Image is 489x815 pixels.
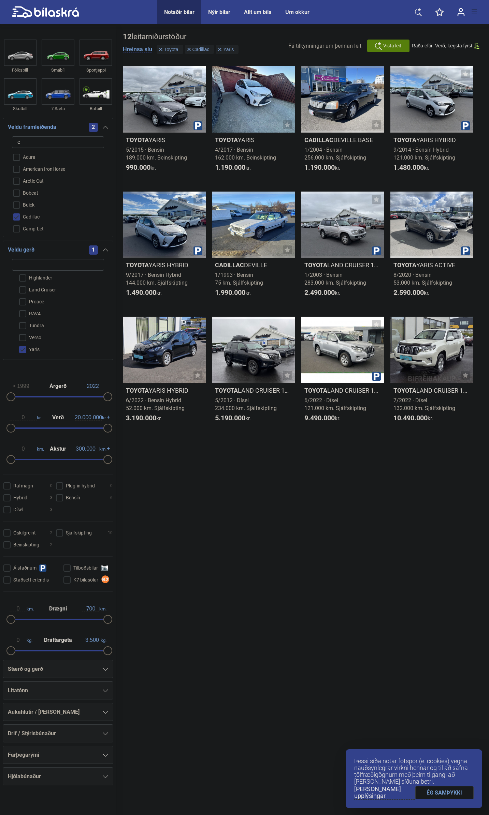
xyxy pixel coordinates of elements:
[304,397,366,411] span: 6/2022 · Dísel 121.000 km. Sjálfskipting
[457,8,465,16] img: user-login.svg
[123,32,240,41] div: leitarniðurstöður
[48,383,68,389] span: Árgerð
[390,192,473,303] a: ToyotaYARIS ACTIVE8/2020 · Bensín53.000 km. Sjálfskipting2.590.000kr.
[412,43,479,49] button: Raða eftir: Verð, lægsta fyrst
[215,163,245,171] b: 1.190.000
[304,164,340,172] span: kr.
[50,494,53,501] span: 3
[126,414,162,422] span: kr.
[8,772,41,781] span: Hjólabúnaður
[89,123,98,132] span: 2
[216,45,239,54] button: Yaris
[393,387,416,394] b: Toyota
[110,482,113,489] span: 0
[393,163,424,171] b: 1.480.000
[390,317,473,428] a: ToyotaLAND CRUISER 150 GX7/2022 · Dísel132.000 km. Sjálfskipting10.490.000kr.
[215,164,251,172] span: kr.
[390,261,473,269] h2: YARIS ACTIVE
[13,576,49,584] span: Staðsett erlendis
[215,414,251,422] span: kr.
[393,272,452,286] span: 8/2020 · Bensín 53.000 km. Sjálfskipting
[123,192,206,303] a: ToyotaYARIS HYBRID9/2017 · Bensín Hybrid144.000 km. Sjálfskipting1.490.000kr.
[244,9,272,15] a: Allt um bíla
[42,637,74,643] span: Dráttargeta
[126,261,149,269] b: Toyota
[164,9,195,15] a: Notaðir bílar
[301,387,384,394] h2: LAND CRUISER 150 GX
[304,261,327,269] b: Toyota
[212,387,295,394] h2: LAND CRUISER 150 60TH ANNIVERSARY
[108,529,113,537] span: 10
[126,136,149,144] b: Toyota
[48,446,68,452] span: Akstur
[8,707,80,717] span: Aukahlutir / [PERSON_NAME]
[75,414,106,421] span: kr.
[208,9,230,15] div: Nýir bílar
[223,47,234,52] span: Yaris
[304,272,366,286] span: 1/2003 · Bensín 283.000 km. Sjálfskipting
[212,261,295,269] h2: DEVILLE
[50,541,53,548] span: 2
[89,245,98,255] span: 1
[301,66,384,178] a: CadillacDEVILLE BASE1/2004 · Bensín256.000 km. Sjálfskipting1.190.000kr.
[10,446,44,452] span: km.
[8,750,39,760] span: Farþegarými
[126,414,156,422] b: 3.190.000
[390,136,473,144] h2: YARIS HYBRID
[393,414,433,422] span: kr.
[304,414,335,422] b: 9.490.000
[185,45,214,54] button: Cadillac
[164,47,178,52] span: Toyota
[412,43,472,49] span: Raða eftir: Verð, lægsta fyrst
[110,494,113,501] span: 6
[393,261,416,269] b: Toyota
[461,121,470,130] img: parking.png
[126,288,156,297] b: 1.490.000
[123,261,206,269] h2: YARIS HYBRID
[126,164,156,172] span: kr.
[84,637,106,643] span: kg.
[47,606,69,612] span: Drægni
[73,576,98,584] span: K7 bílasölur
[10,414,41,421] span: kr.
[126,163,150,171] b: 990.000
[304,147,366,161] span: 1/2004 · Bensín 256.000 km. Sjálfskipting
[80,105,112,112] div: Rafbíll
[4,66,37,74] div: Fólksbíll
[42,66,74,74] div: Smábíl
[123,46,152,53] button: Hreinsa síu
[393,414,428,422] b: 10.490.000
[8,686,28,695] span: Litatónn
[192,47,210,52] span: Cadillac
[212,192,295,303] a: CadillacDEVILLE1/1993 · Bensín75 km. Sjálfskipting1.990.000kr.
[301,192,384,303] a: ToyotaLAND CRUISER 100 VX V81/2003 · Bensín283.000 km. Sjálfskipting2.490.000kr.
[393,136,416,144] b: Toyota
[193,246,202,255] img: parking.png
[50,482,53,489] span: 0
[372,246,381,255] img: parking.png
[215,261,244,269] b: Cadillac
[415,786,474,799] a: ÉG SAMÞYKKI
[66,529,92,537] span: Sjálfskipting
[13,506,23,513] span: Dísel
[10,606,34,612] span: km.
[13,541,39,548] span: Beinskipting
[215,414,245,422] b: 5.190.000
[80,66,112,74] div: Sportjeppi
[82,606,106,612] span: km.
[50,506,53,513] span: 3
[126,397,185,411] span: 6/2022 · Bensín Hybrid 52.000 km. Sjálfskipting
[383,42,401,49] span: Vista leit
[123,317,206,428] a: ToyotaYARIS HYBRID6/2022 · Bensín Hybrid52.000 km. Sjálfskipting3.190.000kr.
[304,136,333,144] b: Cadillac
[126,147,187,161] span: 5/2015 · Bensín 189.000 km. Beinskipting
[304,387,327,394] b: Toyota
[304,289,340,297] span: kr.
[285,9,310,15] a: Um okkur
[393,147,455,161] span: 9/2014 · Bensín Hybrid 121.000 km. Sjálfskipting
[393,397,455,411] span: 7/2022 · Dísel 132.000 km. Sjálfskipting
[157,45,183,54] button: Toyota
[304,414,340,422] span: kr.
[215,136,238,144] b: Toyota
